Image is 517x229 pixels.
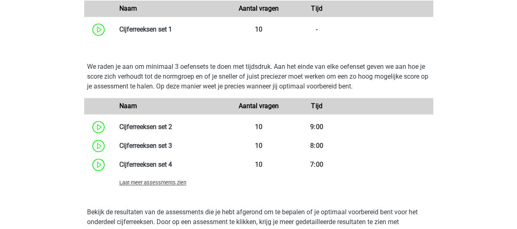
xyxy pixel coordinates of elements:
div: Tijd [288,4,346,14]
div: Cijferreeksen set 4 [113,160,230,170]
div: Tijd [288,101,346,111]
div: Naam [113,4,230,14]
div: Naam [113,101,230,111]
span: Laat meer assessments zien [119,179,186,186]
p: We raden je aan om minimaal 3 oefensets te doen met tijdsdruk. Aan het einde van elke oefenset ge... [87,62,430,91]
div: Cijferreeksen set 2 [113,122,230,132]
div: Aantal vragen [229,4,287,14]
div: Cijferreeksen set 1 [113,25,230,34]
div: Aantal vragen [229,101,287,111]
div: Cijferreeksen set 3 [113,141,230,151]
